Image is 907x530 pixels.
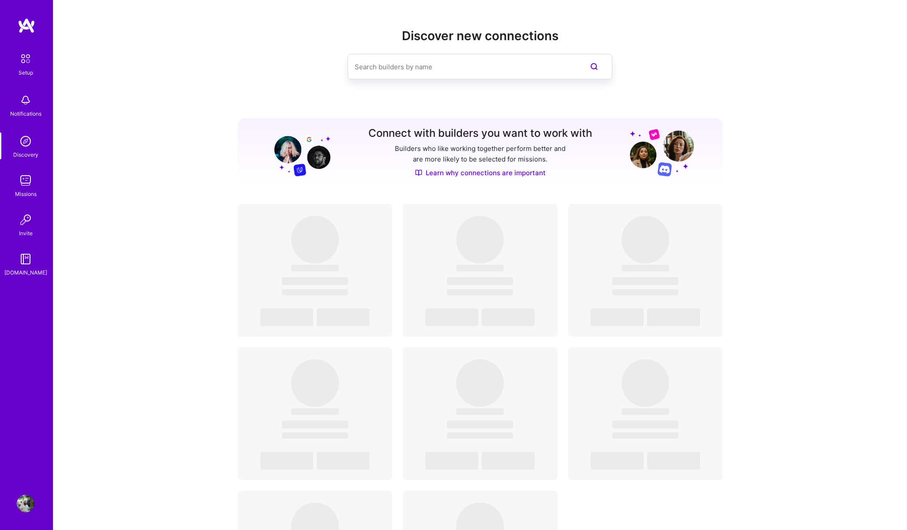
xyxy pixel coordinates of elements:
span: ‌ [282,289,348,295]
img: User Avatar [17,495,34,512]
span: ‌ [591,452,644,470]
div: [DOMAIN_NAME] [4,268,47,277]
img: guide book [17,250,34,268]
img: logo [18,18,35,34]
a: Learn why connections are important [415,168,546,177]
div: Notifications [10,109,41,118]
h2: Discover new connections [238,29,723,43]
span: ‌ [612,421,678,429]
span: ‌ [612,432,678,439]
span: ‌ [482,452,535,470]
h3: Connect with builders you want to work with [368,127,592,140]
span: ‌ [447,421,513,429]
span: ‌ [447,277,513,285]
span: ‌ [317,452,370,470]
span: ‌ [425,308,478,326]
span: ‌ [425,452,478,470]
span: ‌ [291,408,339,415]
img: Invite [17,211,34,229]
span: ‌ [291,265,339,271]
div: Invite [19,229,33,238]
img: bell [17,91,34,109]
span: ‌ [317,308,370,326]
div: Setup [19,68,33,77]
span: ‌ [260,452,313,470]
a: User Avatar [15,495,37,512]
img: Grow your network [266,128,330,177]
span: ‌ [447,289,513,295]
span: ‌ [282,277,348,285]
span: ‌ [282,421,348,429]
span: ‌ [591,308,644,326]
span: ‌ [447,432,513,439]
span: ‌ [456,408,504,415]
img: setup [16,49,35,68]
span: ‌ [291,216,339,263]
span: ‌ [482,308,535,326]
img: teamwork [17,172,34,189]
img: Discover [415,169,422,177]
span: ‌ [622,265,669,271]
i: icon SearchPurple [589,61,600,72]
span: ‌ [622,359,669,407]
span: ‌ [282,432,348,439]
img: Grow your network [630,128,694,177]
span: ‌ [622,216,669,263]
span: ‌ [291,359,339,407]
span: ‌ [456,216,504,263]
span: ‌ [260,308,313,326]
img: discovery [17,132,34,150]
div: Missions [15,189,37,199]
span: ‌ [612,277,678,285]
div: Discovery [13,150,38,159]
input: Search builders by name [355,56,570,78]
span: ‌ [647,308,700,326]
span: ‌ [612,289,678,295]
span: ‌ [647,452,700,470]
span: ‌ [456,265,504,271]
span: ‌ [456,359,504,407]
span: ‌ [622,408,669,415]
p: Builders who like working together perform better and are more likely to be selected for missions. [393,143,567,165]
